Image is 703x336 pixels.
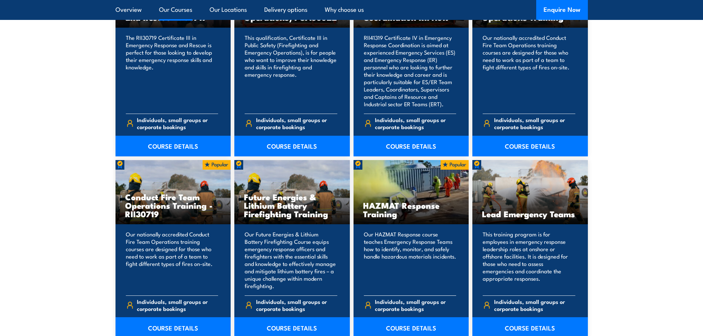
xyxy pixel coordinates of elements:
h3: Conduct Fire Team Operations Training - RII30719 [125,193,221,218]
span: Individuals, small groups or corporate bookings [137,298,218,312]
h3: Conduct Fire Team Operations Training [482,4,578,21]
p: Our Future Energies & Lithium Battery Firefighting Course equips emergency response officers and ... [245,231,337,290]
span: Individuals, small groups or corporate bookings [375,116,456,130]
h3: Future Energies & Lithium Battery Firefighting Training [244,193,340,218]
a: COURSE DETAILS [234,136,350,156]
span: Individuals, small groups or corporate bookings [494,298,575,312]
p: Our HAZMAT Response course teaches Emergency Response Teams how to identify, monitor, and safely ... [364,231,456,290]
p: Our nationally accredited Conduct Fire Team Operations training courses are designed for those wh... [483,34,575,108]
p: RII41319 Certificate IV in Emergency Response Coordination is aimed at experienced Emergency Serv... [364,34,456,108]
p: This qualification, Certificate III in Public Safety (Firefighting and Emergency Operations), is ... [245,34,337,108]
p: This training program is for employees in emergency response leadership roles at onshore or offsh... [483,231,575,290]
h3: HAZMAT Response Training [363,201,459,218]
a: COURSE DETAILS [116,136,231,156]
span: Individuals, small groups or corporate bookings [137,116,218,130]
p: Our nationally accredited Conduct Fire Team Operations training courses are designed for those wh... [126,231,218,290]
h3: Lead Emergency Teams [482,209,578,218]
a: COURSE DETAILS [354,136,469,156]
a: COURSE DETAILS [472,136,588,156]
p: The RII30719 Certificate III in Emergency Response and Rescue is perfect for those looking to dev... [126,34,218,108]
span: Individuals, small groups or corporate bookings [256,298,337,312]
span: Individuals, small groups or corporate bookings [256,116,337,130]
span: Individuals, small groups or corporate bookings [375,298,456,312]
span: Individuals, small groups or corporate bookings [494,116,575,130]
